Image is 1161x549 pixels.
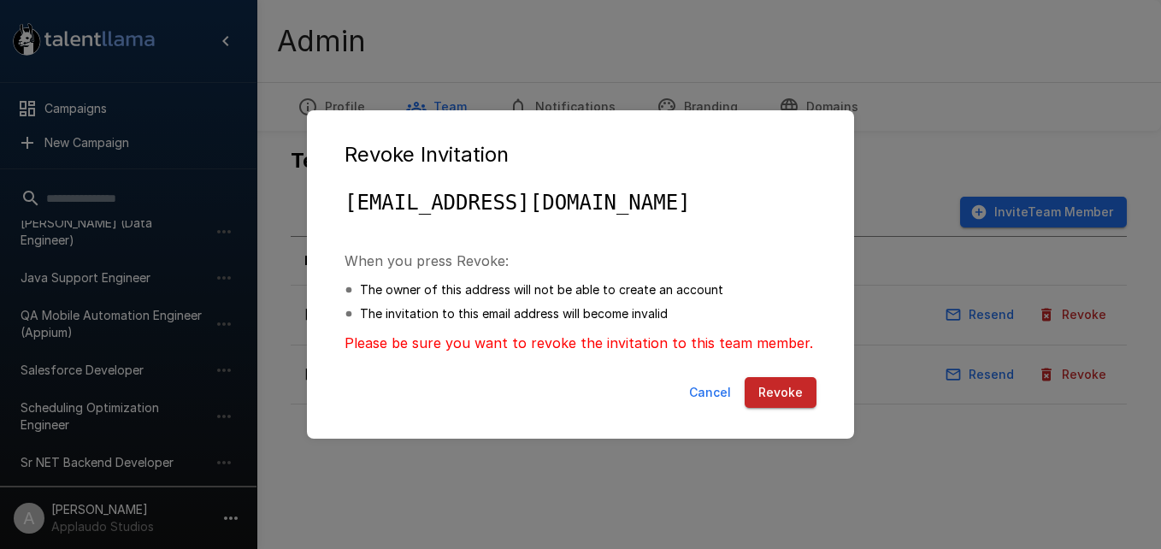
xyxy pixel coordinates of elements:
[345,189,816,216] pre: [EMAIL_ADDRESS][DOMAIN_NAME]
[682,377,738,409] button: Cancel
[345,333,816,353] p: Please be sure you want to revoke the invitation to this team member.
[360,305,668,322] p: The invitation to this email address will become invalid
[745,377,816,409] button: Revoke
[345,251,816,271] p: When you press Revoke:
[360,281,723,298] p: The owner of this address will not be able to create an account
[324,127,837,251] h2: Revoke Invitation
